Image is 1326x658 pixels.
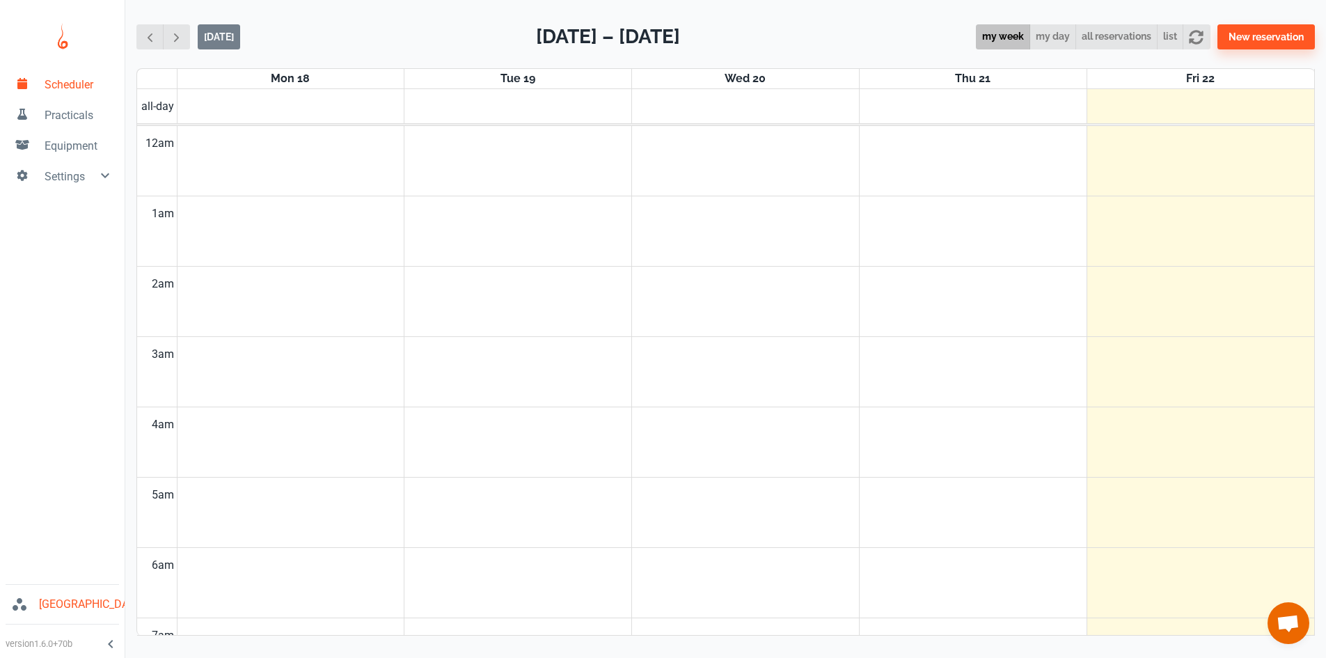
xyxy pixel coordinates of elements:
button: Next week [163,24,190,50]
a: August 22, 2025 [1183,69,1217,88]
button: [DATE] [198,24,240,49]
div: 4am [149,407,177,442]
button: my week [976,24,1030,50]
button: my day [1029,24,1076,50]
button: refresh [1183,24,1210,50]
div: 5am [149,478,177,512]
a: August 19, 2025 [498,69,538,88]
a: August 21, 2025 [952,69,993,88]
button: list [1157,24,1183,50]
div: 7am [149,618,177,653]
button: New reservation [1217,24,1315,49]
a: August 18, 2025 [268,69,313,88]
button: Previous week [136,24,164,50]
a: Open chat [1268,602,1309,644]
div: 1am [149,196,177,231]
div: 12am [143,126,177,161]
h2: [DATE] – [DATE] [536,22,680,52]
button: all reservations [1075,24,1158,50]
span: all-day [139,98,177,115]
div: 3am [149,337,177,372]
div: 6am [149,548,177,583]
div: 2am [149,267,177,301]
a: August 20, 2025 [722,69,768,88]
